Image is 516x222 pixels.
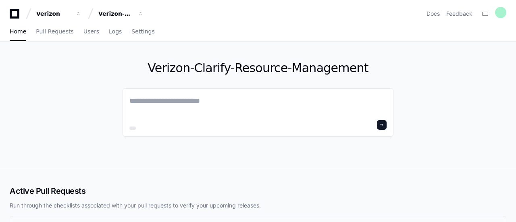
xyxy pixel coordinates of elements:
[36,10,71,18] div: Verizon
[10,29,26,34] span: Home
[131,23,154,41] a: Settings
[36,23,73,41] a: Pull Requests
[98,10,133,18] div: Verizon-Clarify-Resource-Management
[95,6,147,21] button: Verizon-Clarify-Resource-Management
[33,6,85,21] button: Verizon
[109,23,122,41] a: Logs
[427,10,440,18] a: Docs
[36,29,73,34] span: Pull Requests
[83,29,99,34] span: Users
[131,29,154,34] span: Settings
[10,23,26,41] a: Home
[10,185,506,197] h2: Active Pull Requests
[446,10,472,18] button: Feedback
[83,23,99,41] a: Users
[109,29,122,34] span: Logs
[10,201,506,210] p: Run through the checklists associated with your pull requests to verify your upcoming releases.
[123,61,393,75] h1: Verizon-Clarify-Resource-Management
